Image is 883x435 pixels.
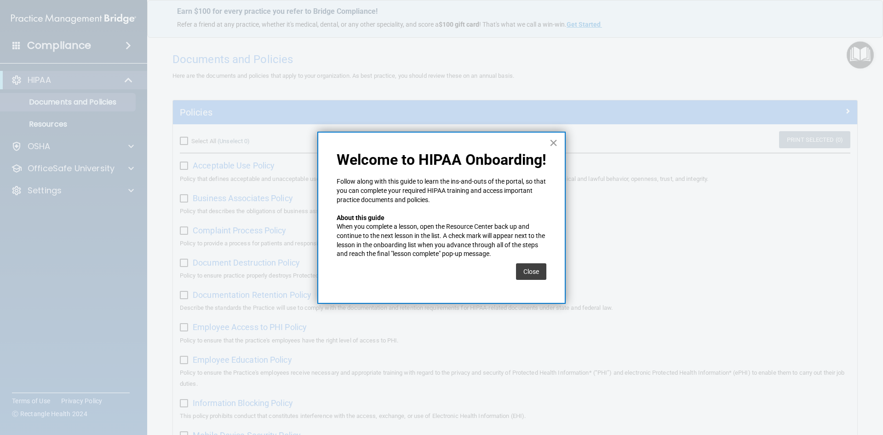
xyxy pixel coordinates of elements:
[337,214,384,221] strong: About this guide
[337,151,546,168] p: Welcome to HIPAA Onboarding!
[516,263,546,280] button: Close
[549,135,558,150] button: Close
[337,222,546,258] p: When you complete a lesson, open the Resource Center back up and continue to the next lesson in t...
[337,177,546,204] p: Follow along with this guide to learn the ins-and-outs of the portal, so that you can complete yo...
